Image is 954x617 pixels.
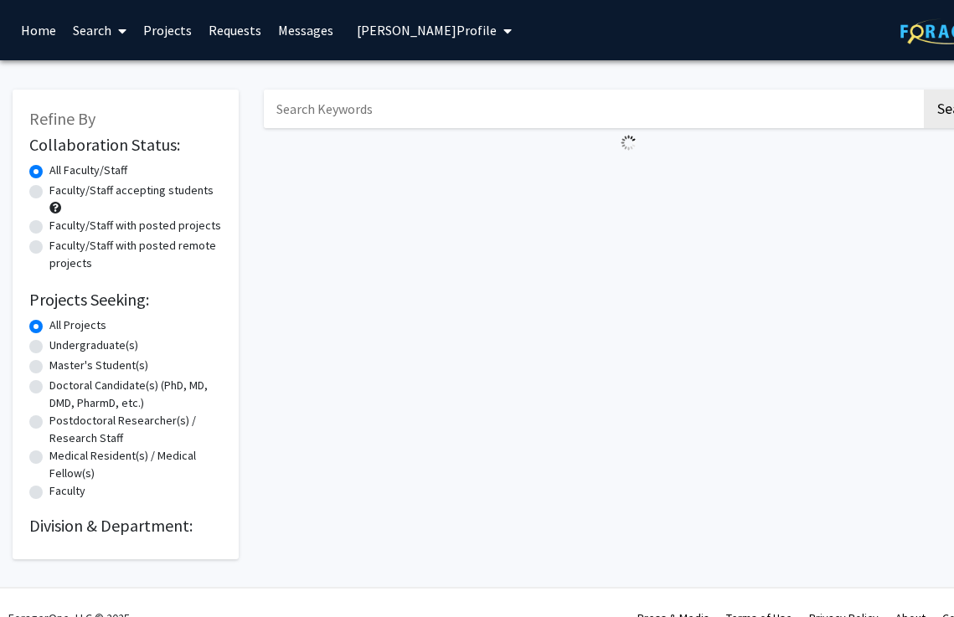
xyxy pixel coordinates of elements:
[264,90,921,128] input: Search Keywords
[614,128,643,157] img: Loading
[49,316,106,334] label: All Projects
[29,516,222,536] h2: Division & Department:
[135,1,200,59] a: Projects
[49,447,222,482] label: Medical Resident(s) / Medical Fellow(s)
[49,182,214,199] label: Faculty/Staff accepting students
[200,1,270,59] a: Requests
[49,377,222,412] label: Doctoral Candidate(s) (PhD, MD, DMD, PharmD, etc.)
[64,1,135,59] a: Search
[49,357,148,374] label: Master's Student(s)
[29,135,222,155] h2: Collaboration Status:
[29,290,222,310] h2: Projects Seeking:
[270,1,342,59] a: Messages
[13,1,64,59] a: Home
[49,217,221,234] label: Faculty/Staff with posted projects
[49,482,85,500] label: Faculty
[357,22,497,39] span: [PERSON_NAME] Profile
[49,162,127,179] label: All Faculty/Staff
[29,108,95,129] span: Refine By
[49,237,222,272] label: Faculty/Staff with posted remote projects
[49,337,138,354] label: Undergraduate(s)
[49,412,222,447] label: Postdoctoral Researcher(s) / Research Staff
